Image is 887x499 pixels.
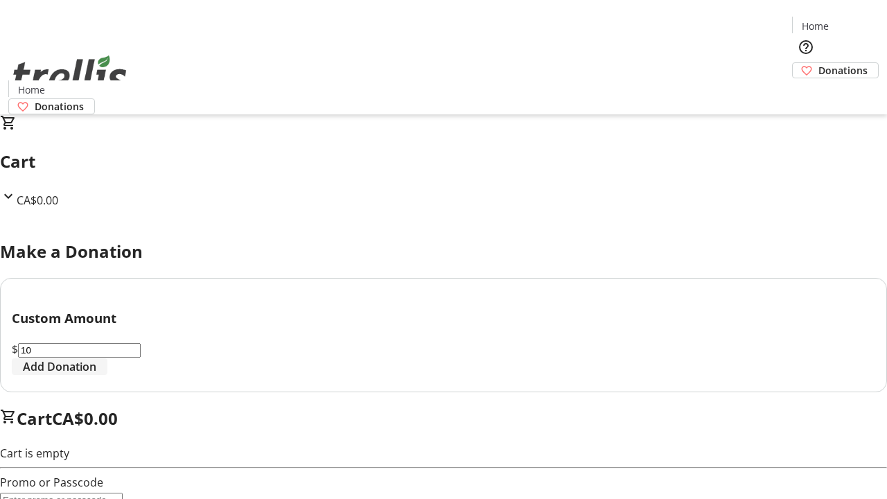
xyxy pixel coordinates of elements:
[792,62,879,78] a: Donations
[18,343,141,358] input: Donation Amount
[8,40,132,110] img: Orient E2E Organization Yz5iQONa3s's Logo
[9,82,53,97] a: Home
[12,342,18,357] span: $
[35,99,84,114] span: Donations
[792,78,820,106] button: Cart
[793,19,837,33] a: Home
[12,358,107,375] button: Add Donation
[8,98,95,114] a: Donations
[23,358,96,375] span: Add Donation
[818,63,868,78] span: Donations
[12,308,875,328] h3: Custom Amount
[802,19,829,33] span: Home
[52,407,118,430] span: CA$0.00
[18,82,45,97] span: Home
[17,193,58,208] span: CA$0.00
[792,33,820,61] button: Help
